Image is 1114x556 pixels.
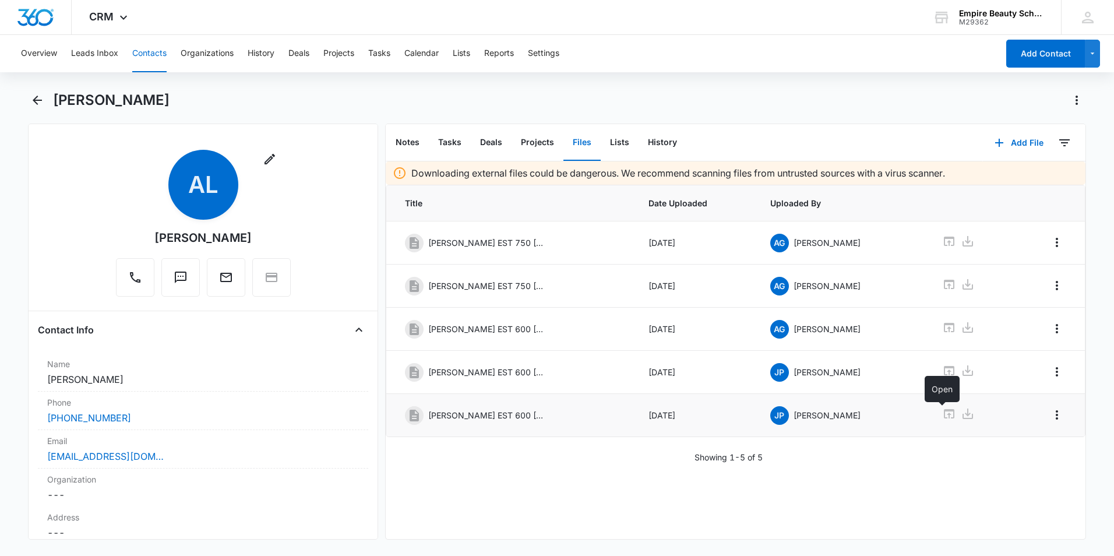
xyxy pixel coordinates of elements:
p: [PERSON_NAME] [794,323,861,335]
td: [DATE] [634,351,756,394]
span: AG [770,277,789,295]
span: Date Uploaded [648,197,742,209]
span: AG [770,234,789,252]
button: Text [161,258,200,297]
button: Leads Inbox [71,35,118,72]
span: JP [770,363,789,382]
button: Overflow Menu [1048,363,1066,381]
label: Name [47,358,359,370]
p: [PERSON_NAME] [794,409,861,421]
button: Organizations [181,35,234,72]
div: Name[PERSON_NAME] [38,353,368,392]
button: Lists [601,125,639,161]
button: Email [207,258,245,297]
p: [PERSON_NAME] EST 750 [DATE].pdf [428,280,545,292]
div: account name [959,9,1044,18]
h4: Contact Info [38,323,94,337]
p: Downloading external files could be dangerous. We recommend scanning files from untrusted sources... [411,166,945,180]
button: Calendar [404,35,439,72]
label: Address [47,511,359,523]
button: Settings [528,35,559,72]
td: [DATE] [634,221,756,265]
td: [DATE] [634,308,756,351]
span: JP [770,406,789,425]
button: Overflow Menu [1048,406,1066,424]
span: CRM [89,10,114,23]
button: Call [116,258,154,297]
button: Notes [386,125,429,161]
p: [PERSON_NAME] [794,280,861,292]
label: Email [47,435,359,447]
span: Title [405,197,621,209]
button: Projects [512,125,563,161]
button: Files [563,125,601,161]
button: Contacts [132,35,167,72]
span: Uploaded By [770,197,915,209]
p: [PERSON_NAME] EST 600 [DATE].pdf [428,323,545,335]
button: Deals [471,125,512,161]
button: Overview [21,35,57,72]
label: Phone [47,396,359,409]
button: Tasks [368,35,390,72]
span: AL [168,150,238,220]
p: [PERSON_NAME] EST 750 [DATE].pdf [428,237,545,249]
button: Close [350,321,368,339]
p: Showing 1-5 of 5 [695,451,763,463]
a: Call [116,276,154,286]
span: AG [770,320,789,339]
div: Phone[PHONE_NUMBER] [38,392,368,430]
button: Reports [484,35,514,72]
p: [PERSON_NAME] [794,237,861,249]
button: History [639,125,686,161]
button: Back [28,91,46,110]
button: Filters [1055,133,1074,152]
a: Email [207,276,245,286]
a: [EMAIL_ADDRESS][DOMAIN_NAME] [47,449,164,463]
button: Tasks [429,125,471,161]
button: Projects [323,35,354,72]
h1: [PERSON_NAME] [53,92,170,109]
a: Text [161,276,200,286]
p: [PERSON_NAME] EST 600 [DATE].pdf [428,366,545,378]
button: Actions [1067,91,1086,110]
p: [PERSON_NAME] [794,366,861,378]
dd: --- [47,488,359,502]
dd: [PERSON_NAME] [47,372,359,386]
div: account id [959,18,1044,26]
div: Organization--- [38,469,368,506]
label: Organization [47,473,359,485]
a: [PHONE_NUMBER] [47,411,131,425]
button: Deals [288,35,309,72]
button: Lists [453,35,470,72]
button: Add File [983,129,1055,157]
div: Open [925,376,960,402]
dd: --- [47,526,359,540]
td: [DATE] [634,394,756,437]
button: Overflow Menu [1048,319,1066,338]
div: Email[EMAIL_ADDRESS][DOMAIN_NAME] [38,430,368,469]
td: [DATE] [634,265,756,308]
button: Add Contact [1006,40,1085,68]
button: Overflow Menu [1048,233,1066,252]
p: [PERSON_NAME] EST 600 [DATE].pdf [428,409,545,421]
div: Address--- [38,506,368,545]
button: Overflow Menu [1048,276,1066,295]
div: [PERSON_NAME] [154,229,252,247]
button: History [248,35,274,72]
